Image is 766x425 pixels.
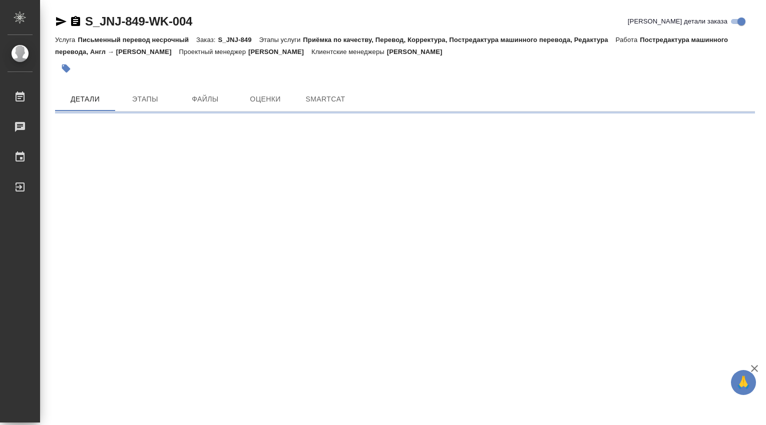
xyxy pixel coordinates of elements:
span: SmartCat [301,93,349,105]
p: Приёмка по качеству, Перевод, Корректура, Постредактура машинного перевода, Редактура [303,36,615,43]
p: Заказ: [196,36,218,43]
span: [PERSON_NAME] детали заказа [628,16,727,26]
span: Этапы [121,93,169,105]
span: Оценки [241,93,289,105]
p: Клиентские менеджеры [311,48,387,55]
p: Письменный перевод несрочный [78,36,196,43]
button: 🙏 [731,370,756,395]
p: Работа [616,36,640,43]
p: Проектный менеджер [179,48,248,55]
p: [PERSON_NAME] [248,48,311,55]
button: Скопировать ссылку для ЯМессенджера [55,15,67,27]
button: Скопировать ссылку [70,15,82,27]
p: S_JNJ-849 [218,36,259,43]
p: Услуга [55,36,78,43]
a: S_JNJ-849-WK-004 [85,14,192,28]
span: Детали [61,93,109,105]
button: Добавить тэг [55,57,77,79]
span: 🙏 [735,372,752,393]
span: Файлы [181,93,229,105]
p: [PERSON_NAME] [387,48,450,55]
p: Этапы услуги [259,36,303,43]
